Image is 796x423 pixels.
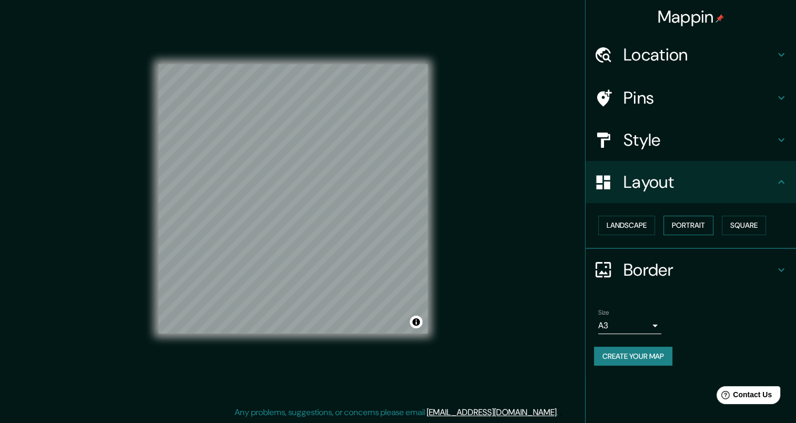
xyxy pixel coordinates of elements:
div: Layout [586,161,796,203]
div: . [560,406,562,419]
button: Landscape [598,216,655,235]
button: Portrait [663,216,713,235]
h4: Layout [623,172,775,193]
img: pin-icon.png [716,14,724,23]
label: Size [598,308,609,317]
button: Create your map [594,347,672,366]
h4: Mappin [658,6,724,27]
div: Location [586,34,796,76]
div: A3 [598,317,661,334]
h4: Style [623,129,775,150]
button: Toggle attribution [410,316,422,328]
div: Border [586,249,796,291]
button: Square [722,216,766,235]
p: Any problems, suggestions, or concerns please email . [235,406,558,419]
div: Pins [586,77,796,119]
iframe: Help widget launcher [702,382,784,411]
canvas: Map [158,64,428,334]
h4: Pins [623,87,775,108]
h4: Border [623,259,775,280]
a: [EMAIL_ADDRESS][DOMAIN_NAME] [427,407,557,418]
h4: Location [623,44,775,65]
div: . [558,406,560,419]
div: Style [586,119,796,161]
